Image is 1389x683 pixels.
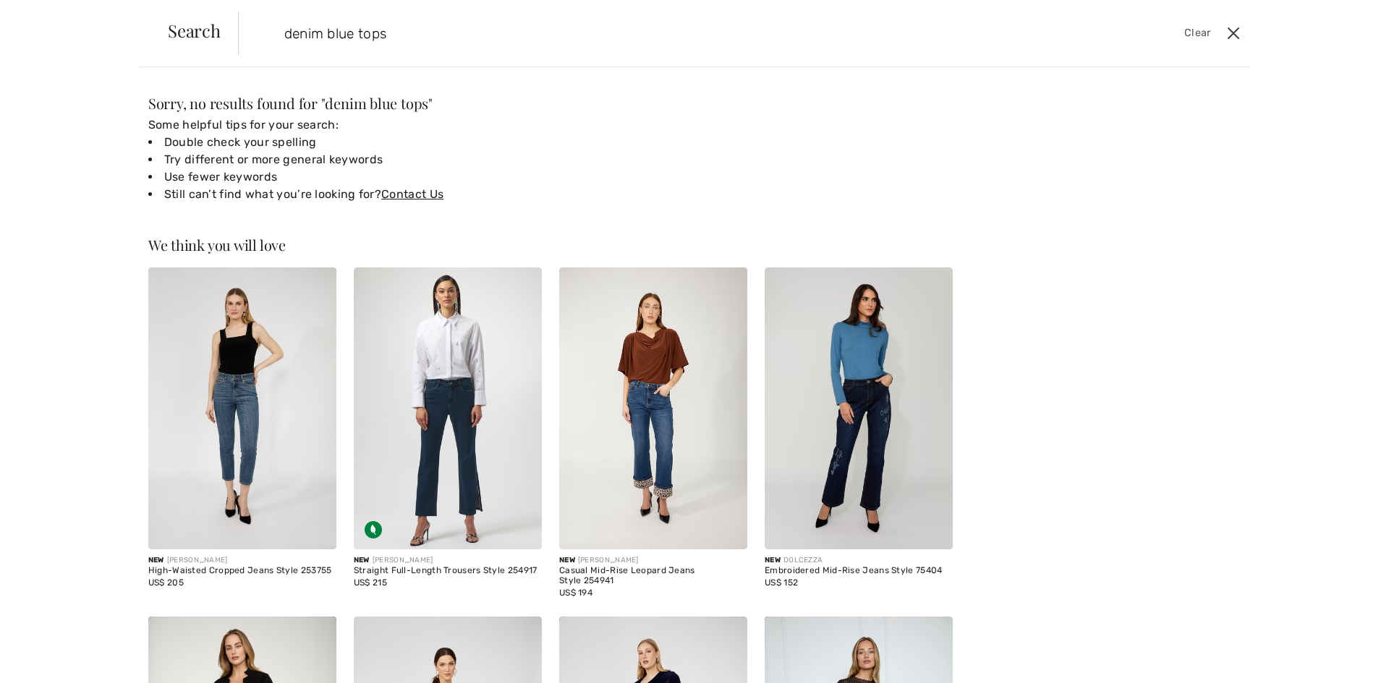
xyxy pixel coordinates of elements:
div: [PERSON_NAME] [559,555,747,566]
div: Chat started [26,113,245,125]
button: Popout [203,25,226,45]
h2: Customer Care | Service Client [55,66,247,78]
span: New [559,556,575,564]
div: Boutique [STREET_ADDRESS] [59,132,245,144]
div: Some helpful tips for your search: [148,116,953,203]
img: Sustainable Fabric [365,521,382,538]
span: New [765,556,781,564]
img: Straight Full-Length Trousers Style 254917. DARK DENIM BLUE [354,267,542,549]
span: US$ 205 [148,577,184,588]
img: avatar [26,184,49,207]
div: High-Waisted Cropped Jeans Style 253755 [148,566,336,576]
li: Double check your spelling [148,134,953,151]
span: Chat [32,10,61,23]
li: Use fewer keywords [148,168,953,186]
button: End chat [169,379,192,397]
span: US$ 215 [354,577,387,588]
h1: Live Chat | Chat en direct [62,17,203,50]
button: Close [1223,22,1244,45]
span: denim blue tops [325,93,428,113]
img: Casual Mid-Rise Leopard Jeans Style 254941. Blue [559,267,747,549]
button: Menu [219,379,242,397]
input: TYPE TO SEARCH [273,12,985,55]
span: Hi, are you having any trouble checking out? Feel free to reach out to us with any questions! [64,155,205,202]
img: avatar [23,66,46,90]
div: [PERSON_NAME] [354,555,542,566]
div: Casual Mid-Rise Leopard Jeans Style 254941 [559,566,747,586]
div: Embroidered Mid-Rise Jeans Style 75404 [765,566,953,576]
span: Clear [1184,25,1211,41]
span: Search [168,22,221,39]
span: US$ 152 [765,577,798,588]
div: DOLCEZZA [765,555,953,566]
div: Straight Full-Length Trousers Style 254917 [354,566,542,576]
li: Try different or more general keywords [148,151,953,168]
span: New [148,556,164,564]
img: Embroidered Mid-Rise Jeans Style 75404. As sample [765,267,953,549]
div: [PERSON_NAME] [148,555,336,566]
div: Sorry, no results found for " " [148,96,953,111]
img: High-Waisted Cropped Jeans Style 253755. Blue [148,267,336,549]
div: [STREET_ADDRESS] [55,79,247,90]
li: Still can’t find what you’re looking for? [148,186,953,203]
button: Attach file [194,379,217,398]
a: Contact Us [381,187,443,201]
span: New [354,556,370,564]
span: We think you will love [148,235,286,254]
span: US$ 194 [559,588,592,598]
button: Minimize widget [226,25,249,45]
